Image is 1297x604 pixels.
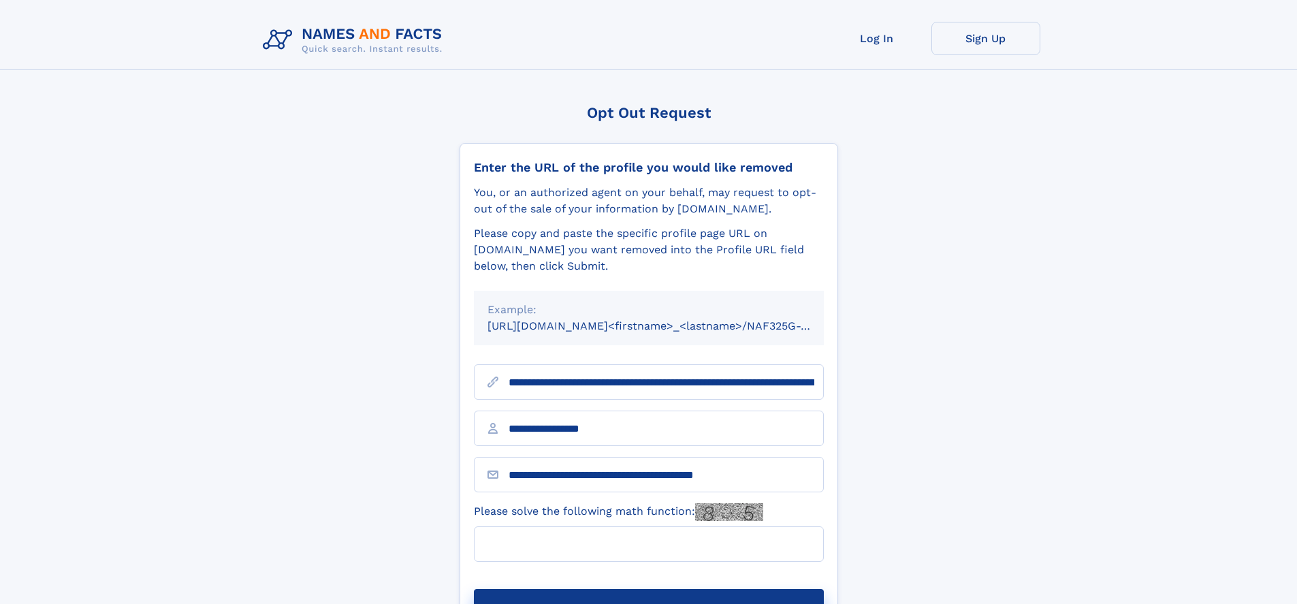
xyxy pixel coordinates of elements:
[257,22,453,59] img: Logo Names and Facts
[474,225,824,274] div: Please copy and paste the specific profile page URL on [DOMAIN_NAME] you want removed into the Pr...
[474,503,763,521] label: Please solve the following math function:
[822,22,931,55] a: Log In
[487,302,810,318] div: Example:
[460,104,838,121] div: Opt Out Request
[474,160,824,175] div: Enter the URL of the profile you would like removed
[474,185,824,217] div: You, or an authorized agent on your behalf, may request to opt-out of the sale of your informatio...
[487,319,850,332] small: [URL][DOMAIN_NAME]<firstname>_<lastname>/NAF325G-xxxxxxxx
[931,22,1040,55] a: Sign Up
